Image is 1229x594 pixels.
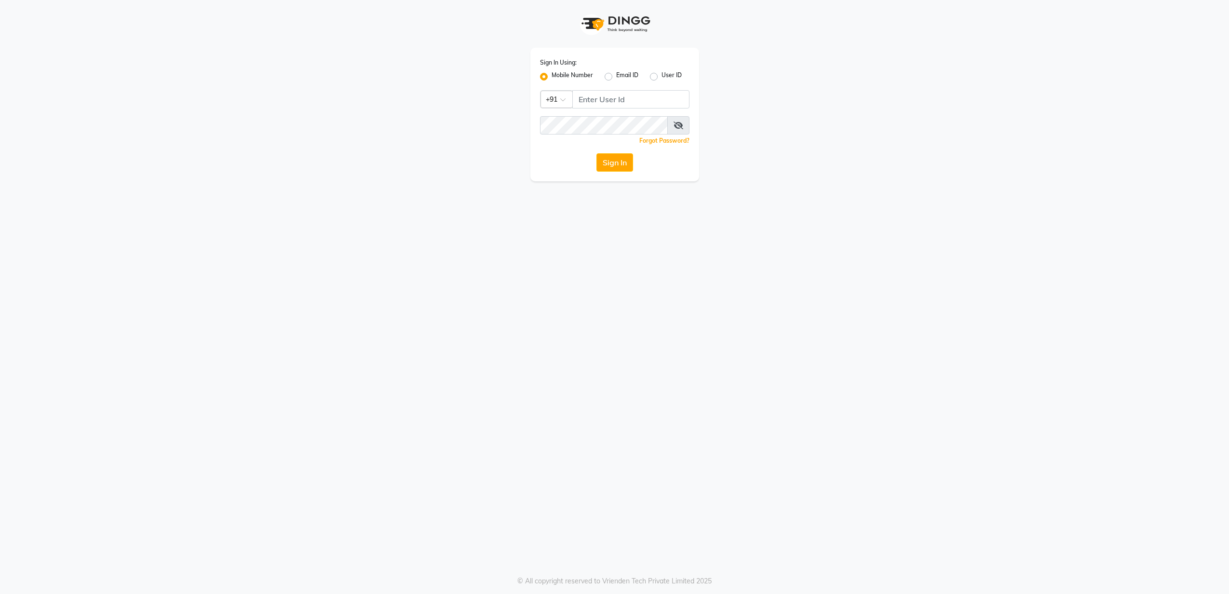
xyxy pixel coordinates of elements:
a: Forgot Password? [639,137,689,144]
img: logo1.svg [576,10,653,38]
input: Username [540,116,668,135]
label: Email ID [616,71,638,82]
button: Sign In [596,153,633,172]
label: Mobile Number [552,71,593,82]
label: User ID [662,71,682,82]
label: Sign In Using: [540,58,577,67]
input: Username [572,90,689,108]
